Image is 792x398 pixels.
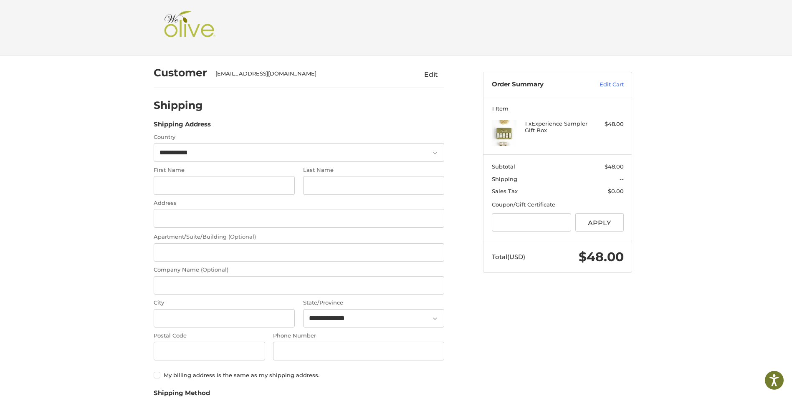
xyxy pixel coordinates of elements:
[418,68,444,81] button: Edit
[228,233,256,240] small: (Optional)
[96,11,106,21] button: Open LiveChat chat widget
[575,213,624,232] button: Apply
[579,249,624,264] span: $48.00
[154,120,211,133] legend: Shipping Address
[605,163,624,170] span: $48.00
[154,133,444,141] label: Country
[154,66,207,79] h2: Customer
[525,120,589,134] h4: 1 x Experience Sampler Gift Box
[492,201,624,209] div: Coupon/Gift Certificate
[154,332,265,340] label: Postal Code
[12,13,94,19] p: We're away right now. Please check back later!
[154,199,444,207] label: Address
[492,163,515,170] span: Subtotal
[492,105,624,112] h3: 1 Item
[492,188,518,194] span: Sales Tax
[273,332,444,340] label: Phone Number
[201,266,228,273] small: (Optional)
[154,99,203,112] h2: Shipping
[303,166,444,174] label: Last Name
[154,166,295,174] label: First Name
[492,81,582,89] h3: Order Summary
[154,299,295,307] label: City
[162,11,218,44] img: Shop We Olive
[154,266,444,274] label: Company Name
[608,188,624,194] span: $0.00
[492,253,525,261] span: Total (USD)
[723,375,792,398] iframe: Google Customer Reviews
[215,70,402,78] div: [EMAIL_ADDRESS][DOMAIN_NAME]
[591,120,624,128] div: $48.00
[492,176,517,182] span: Shipping
[582,81,624,89] a: Edit Cart
[154,372,444,378] label: My billing address is the same as my shipping address.
[620,176,624,182] span: --
[154,233,444,241] label: Apartment/Suite/Building
[303,299,444,307] label: State/Province
[492,213,572,232] input: Gift Certificate or Coupon Code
